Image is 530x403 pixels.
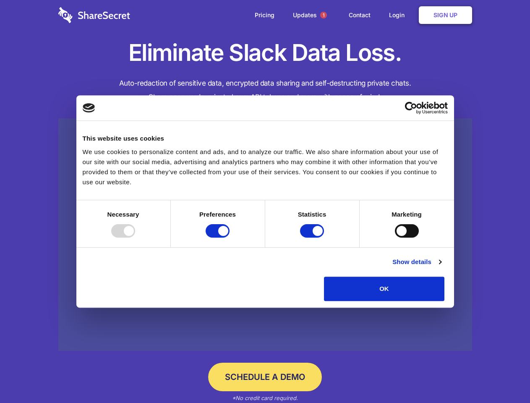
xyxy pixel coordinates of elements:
div: We use cookies to personalize content and ads, and to analyze our traffic. We also share informat... [83,147,448,187]
a: Show details [392,257,441,267]
a: Wistia video thumbnail [58,118,472,351]
h4: Auto-redaction of sensitive data, encrypted data sharing and self-destructing private chats. Shar... [58,76,472,104]
button: OK [324,277,444,301]
a: Schedule a Demo [208,363,322,391]
div: This website uses cookies [83,133,448,144]
a: Usercentrics Cookiebot - opens in a new window [374,102,448,114]
a: Login [381,2,417,28]
strong: Necessary [107,211,139,218]
strong: Marketing [392,211,422,218]
a: Sign Up [419,6,472,24]
strong: Preferences [199,211,236,218]
img: logo [83,103,95,113]
strong: Statistics [298,211,326,218]
span: 1 [320,12,327,18]
img: logo-wordmark-white-trans-d4663122ce5f474addd5e946df7df03e33cb6a1c49d2221995e7729f52c070b2.svg [58,7,130,23]
h1: Eliminate Slack Data Loss. [58,38,472,68]
a: Pricing [246,2,283,28]
em: *No credit card required. [232,395,298,401]
a: Contact [340,2,379,28]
